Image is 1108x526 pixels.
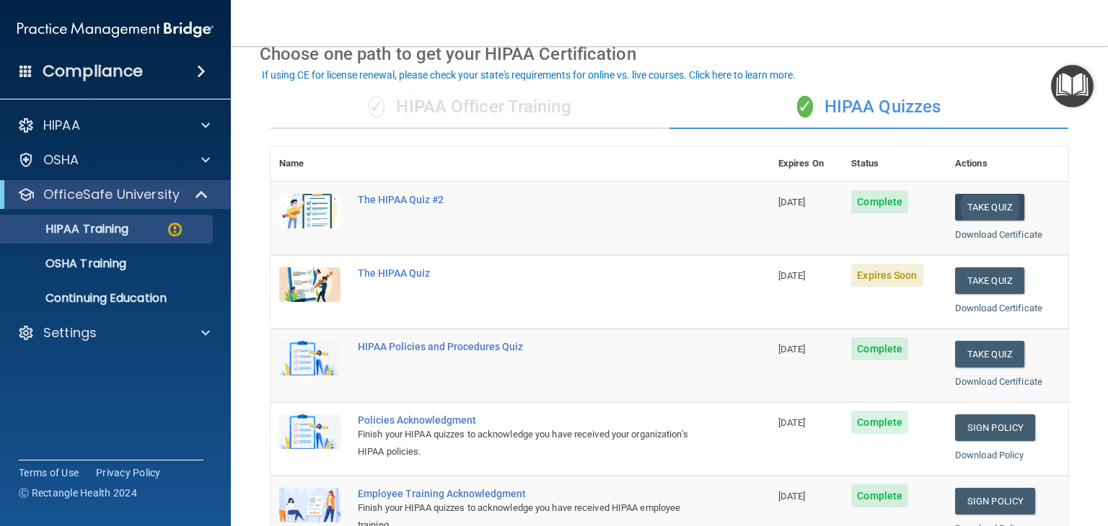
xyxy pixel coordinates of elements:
a: OfficeSafe University [17,186,209,203]
span: ✓ [797,96,813,117]
a: HIPAA [17,117,210,134]
p: Settings [43,324,97,342]
a: Sign Policy [955,488,1035,514]
span: [DATE] [778,344,806,355]
div: Policies Acknowledgment [358,414,698,426]
span: [DATE] [778,270,806,281]
div: Choose one path to get your HIPAA Certification [260,33,1079,75]
div: Employee Training Acknowledgment [358,488,698,499]
div: The HIPAA Quiz [358,267,698,279]
p: HIPAA Training [9,222,128,236]
div: The HIPAA Quiz #2 [358,194,698,205]
p: HIPAA [43,117,80,134]
span: ✓ [369,96,384,117]
th: Name [271,146,349,182]
span: Ⓒ Rectangle Health 2024 [19,486,137,500]
button: Take Quiz [955,194,1024,220]
div: HIPAA Policies and Procedures Quiz [358,341,698,352]
span: [DATE] [778,197,806,208]
span: [DATE] [778,491,806,502]
button: If using CE for license renewal, please check your state's requirements for online vs. live cours... [260,68,798,82]
div: Finish your HIPAA quizzes to acknowledge you have received your organization’s HIPAA policies. [358,426,698,460]
a: Download Certificate [955,229,1042,240]
a: OSHA [17,151,210,169]
th: Expires On [770,146,843,182]
a: Download Certificate [955,303,1042,313]
button: Take Quiz [955,341,1024,367]
th: Status [843,146,946,182]
p: Continuing Education [9,291,206,306]
a: Sign Policy [955,414,1035,441]
button: Open Resource Center [1051,65,1094,107]
p: OfficeSafe University [43,186,180,203]
span: Complete [851,484,908,507]
span: [DATE] [778,417,806,428]
img: PMB logo [17,15,214,44]
p: OSHA [43,151,79,169]
span: Complete [851,337,908,360]
p: OSHA Training [9,257,126,271]
a: Download Certificate [955,376,1042,387]
span: Expires Soon [851,264,923,287]
div: HIPAA Officer Training [271,86,669,129]
div: If using CE for license renewal, please check your state's requirements for online vs. live cours... [262,70,796,80]
button: Take Quiz [955,267,1024,294]
span: Complete [851,190,908,213]
a: Terms of Use [19,465,79,480]
a: Privacy Policy [96,465,161,480]
th: Actions [946,146,1068,182]
h4: Compliance [43,61,143,81]
img: warning-circle.0cc9ac19.png [166,220,184,239]
div: HIPAA Quizzes [669,86,1068,129]
span: Complete [851,411,908,434]
a: Download Policy [955,450,1024,460]
a: Settings [17,324,210,342]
